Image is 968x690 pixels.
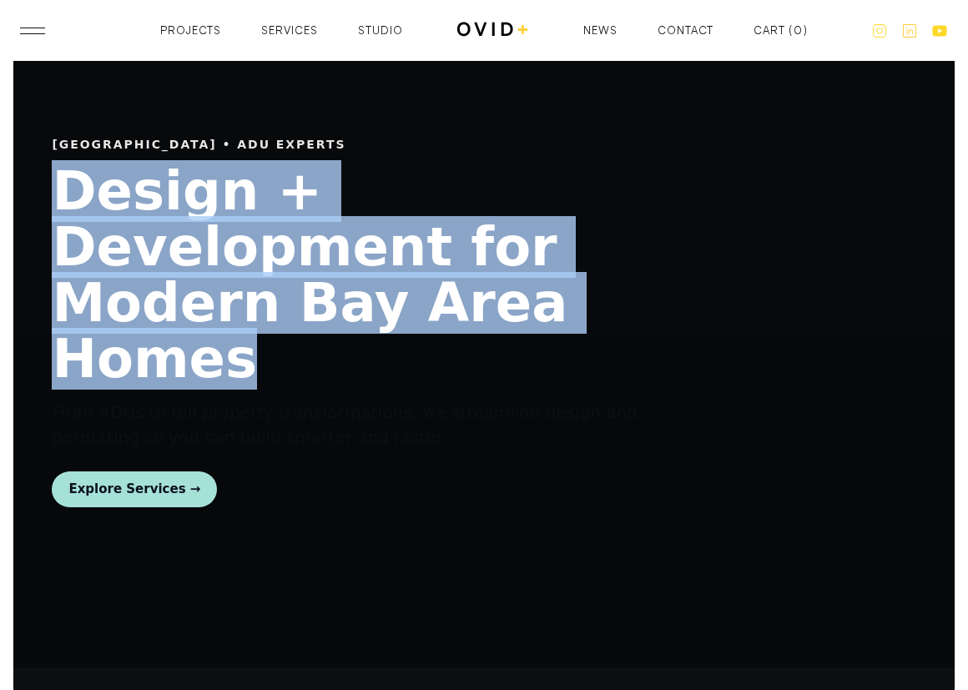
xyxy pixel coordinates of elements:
[794,25,803,36] div: 0
[160,25,221,36] a: Projects
[52,471,217,508] a: Explore Services →
[583,25,618,36] a: News
[754,25,785,36] div: Cart
[754,25,808,36] a: Open empty cart
[789,25,793,36] div: (
[358,25,403,36] a: Studio
[52,164,676,388] h1: Design + Development for Modern Bay Area Homes
[261,25,318,36] a: Services
[52,138,676,152] div: [GEOGRAPHIC_DATA] • ADU Experts
[804,25,808,36] div: )
[52,400,676,450] p: From ADUs to full property transformations, we streamline design and permitting so you can build ...
[658,25,713,36] a: Contact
